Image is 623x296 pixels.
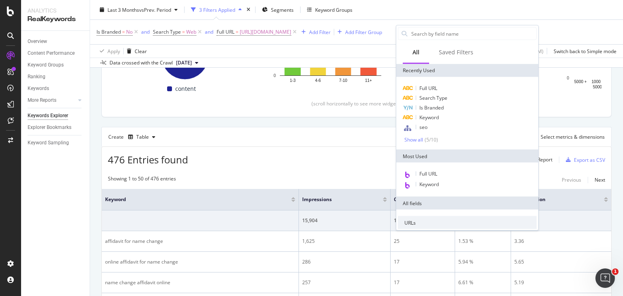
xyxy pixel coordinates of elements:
div: Apply [107,47,120,54]
div: Add Filter Group [345,28,382,35]
div: 257 [302,279,387,286]
div: Most Used [396,150,538,163]
div: Overview [28,37,47,46]
div: Select metrics & dimensions [541,133,605,140]
span: Avg. Position [514,196,592,203]
button: Add Filter [298,27,331,37]
span: [URL][DOMAIN_NAME] [240,26,291,38]
button: Previous [562,175,581,185]
a: Keyword Sampling [28,139,84,147]
span: No [126,26,133,38]
div: 1,625 [302,238,387,245]
span: Clicks [394,196,435,203]
div: and [205,28,213,35]
div: All [412,48,419,56]
div: (scroll horizontally to see more widgets) [112,100,602,107]
text: 1-3 [290,78,296,83]
div: 107 [394,217,451,224]
a: Ranking [28,73,84,81]
span: Full URL [419,170,437,177]
button: Last 3 MonthsvsPrev. Period [97,3,181,16]
div: Data crossed with the Crawl [110,59,173,66]
a: Keyword Groups [28,61,84,69]
div: URLs [398,216,537,229]
text: 5000 + [574,79,587,84]
div: Create [108,131,159,144]
button: Apply [97,45,120,58]
div: Keyword Groups [315,6,352,13]
span: 476 Entries found [108,153,188,166]
div: 5.19 [514,279,608,286]
button: Keyword Groups [304,3,356,16]
button: Clear [124,45,147,58]
div: RealKeywords [28,15,83,24]
button: [DATE] [173,58,202,68]
text: 5000 [593,85,602,89]
span: Full URL [419,85,437,92]
button: Table [125,131,159,144]
iframe: Intercom live chat [595,268,615,288]
span: Keyword [419,181,439,188]
div: Keyword Groups [28,61,64,69]
span: vs Prev. Period [139,6,171,13]
span: = [122,28,125,35]
div: All fields [396,197,538,210]
div: 8.92 [514,217,608,224]
span: Segments [271,6,294,13]
div: Show all [404,137,423,142]
input: Search by field name [410,28,536,40]
div: 15,904 [302,217,387,224]
div: Analytics [28,6,83,15]
div: Showing 1 to 50 of 476 entries [108,175,176,185]
button: Switch back to Simple mode [550,45,617,58]
button: Select metrics & dimensions [529,132,605,142]
span: Search Type [153,28,181,35]
div: affidavit for name change [105,238,295,245]
span: 1 [612,268,619,275]
div: More Reports [28,96,56,105]
span: Web [186,26,196,38]
div: 5.94 % [458,258,507,266]
div: Ranking [28,73,45,81]
button: and [205,28,213,36]
span: Is Branded [97,28,121,35]
div: Recently Used [396,64,538,77]
div: Switch back to Simple mode [554,47,617,54]
div: and [141,28,150,35]
div: 6.61 % [458,279,507,286]
div: online affidavit for name change [105,258,295,266]
div: 25 [394,238,451,245]
a: Overview [28,37,84,46]
span: Search Type [419,94,447,101]
div: 17 [394,258,451,266]
span: seo [419,124,428,131]
button: 3 Filters Applied [188,3,245,16]
a: Keywords [28,84,84,93]
div: 3.36 [514,238,608,245]
div: Previous [562,176,581,183]
span: Keyword [105,196,279,203]
div: name change affidavit online [105,279,295,286]
div: 1.53 % [458,238,507,245]
span: Keyword [419,114,439,121]
div: Content Performance [28,49,75,58]
div: 5.65 [514,258,608,266]
div: Clear [135,47,147,54]
div: Table [136,135,149,139]
text: 4-6 [315,78,321,83]
span: Impressions [302,196,371,203]
div: Explorer Bookmarks [28,123,71,132]
a: Keywords Explorer [28,112,84,120]
button: Next [595,175,605,185]
div: times [245,6,252,14]
span: Last 3 Months [107,6,139,13]
a: More Reports [28,96,76,105]
div: Keywords [28,84,49,93]
span: content [175,84,196,94]
span: 2025 Sep. 1st [176,59,192,66]
text: 7-10 [339,78,347,83]
div: Next [595,176,605,183]
div: Add Filter [309,28,331,35]
text: 0 [273,73,276,78]
div: Export as CSV [574,157,605,163]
